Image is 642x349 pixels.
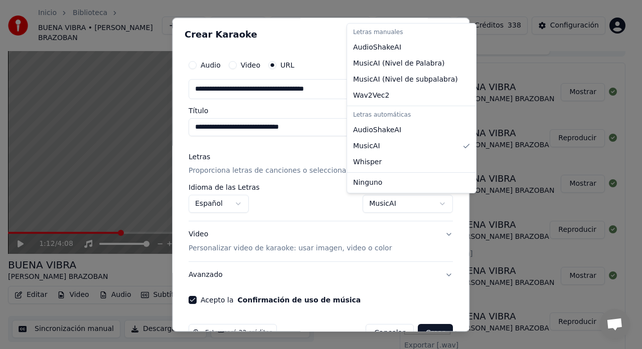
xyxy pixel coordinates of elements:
[353,125,401,135] span: AudioShakeAI
[353,91,389,101] span: Wav2Vec2
[349,26,474,40] div: Letras manuales
[349,108,474,122] div: Letras automáticas
[353,141,380,151] span: MusicAI
[353,157,382,167] span: Whisper
[353,43,401,53] span: AudioShakeAI
[353,59,445,69] span: MusicAI ( Nivel de Palabra )
[353,178,382,188] span: Ninguno
[353,75,458,85] span: MusicAI ( Nivel de subpalabra )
